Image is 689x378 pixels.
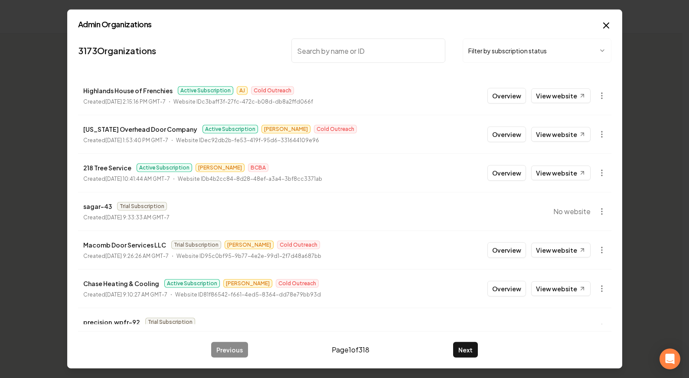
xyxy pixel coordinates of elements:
span: Cold Outreach [251,86,294,95]
p: Created [83,213,170,222]
time: [DATE] 2:15:16 PM GMT-7 [105,98,166,105]
a: View website [531,166,591,180]
span: Cold Outreach [276,279,319,288]
button: Overview [487,242,526,258]
span: Cold Outreach [314,125,357,134]
span: [PERSON_NAME] [225,241,274,249]
span: [PERSON_NAME] [261,125,310,134]
button: Next [453,342,478,358]
a: 3173Organizations [78,45,156,57]
span: No website [553,206,591,217]
span: Trial Subscription [117,202,167,211]
span: [PERSON_NAME] [223,279,272,288]
p: Highlands House of Frenchies [83,85,173,96]
a: View website [531,127,591,142]
span: AJ [237,86,248,95]
span: Cold Outreach [277,241,320,249]
span: Active Subscription [202,125,258,134]
span: Page 1 of 318 [332,345,369,355]
span: No website [553,322,591,332]
p: Created [83,175,170,183]
p: 218 Tree Service [83,163,131,173]
p: Website ID b4b2cc84-8d28-48ef-a3a4-3bf8cc3371ab [178,175,322,183]
span: Trial Subscription [145,318,195,326]
button: Overview [487,165,526,181]
p: Created [83,290,167,299]
p: Created [83,252,169,261]
span: Active Subscription [178,86,233,95]
a: View website [531,281,591,296]
a: View website [531,243,591,257]
a: View website [531,88,591,103]
p: precision.wpfr-92 [83,317,140,327]
p: Website ID c3baff3f-27fc-472c-b08d-db8a2ffd066f [173,98,313,106]
p: [US_STATE] Overhead Door Company [83,124,197,134]
time: [DATE] 9:26:26 AM GMT-7 [105,253,169,259]
p: Website ID 81f86542-f661-4ed5-8364-dd78e79bb93d [175,290,321,299]
button: Overview [487,88,526,104]
span: Active Subscription [137,163,192,172]
time: [DATE] 9:10:27 AM GMT-7 [105,291,167,298]
p: Macomb Door Services LLC [83,240,166,250]
p: Chase Heating & Cooling [83,278,159,289]
p: Website ID ec92db2b-fe53-419f-95d6-331644109e96 [176,136,319,145]
p: Website ID 95c0bf95-9b77-4e2e-99d1-2f7d48a687bb [176,252,321,261]
p: sagar-43 [83,201,112,212]
time: [DATE] 1:53:40 PM GMT-7 [105,137,168,143]
h2: Admin Organizations [78,20,611,28]
p: Created [83,98,166,106]
span: Active Subscription [164,279,220,288]
time: [DATE] 10:41:44 AM GMT-7 [105,176,170,182]
input: Search by name or ID [291,39,446,63]
p: Created [83,136,168,145]
span: [PERSON_NAME] [196,163,245,172]
button: Overview [487,127,526,142]
time: [DATE] 9:33:33 AM GMT-7 [105,214,170,221]
span: Trial Subscription [171,241,221,249]
button: Overview [487,281,526,297]
span: BCBA [248,163,268,172]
